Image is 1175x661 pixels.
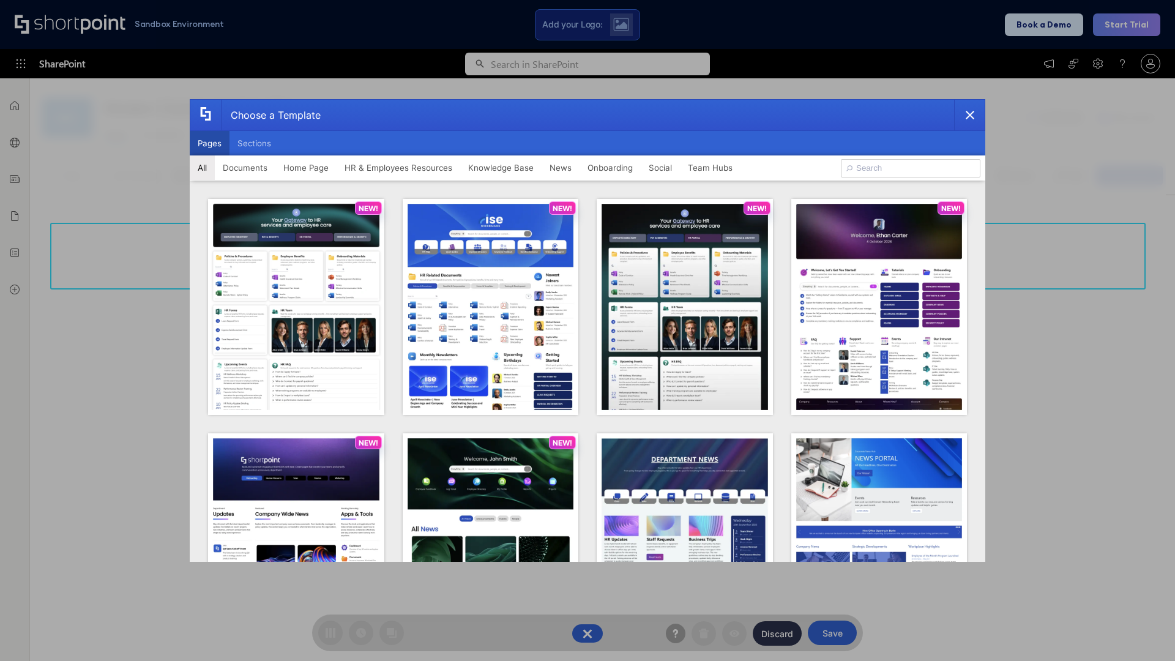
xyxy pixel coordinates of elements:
p: NEW! [359,438,378,447]
button: Pages [190,131,229,155]
button: Documents [215,155,275,180]
button: All [190,155,215,180]
button: HR & Employees Resources [337,155,460,180]
div: Choose a Template [221,100,321,130]
p: NEW! [553,204,572,213]
p: NEW! [747,204,767,213]
button: Knowledge Base [460,155,542,180]
p: NEW! [359,204,378,213]
button: Onboarding [580,155,641,180]
input: Search [841,159,980,177]
button: Team Hubs [680,155,740,180]
p: NEW! [553,438,572,447]
div: template selector [190,99,985,562]
button: Sections [229,131,279,155]
button: Home Page [275,155,337,180]
iframe: Chat Widget [1114,602,1175,661]
button: News [542,155,580,180]
button: Social [641,155,680,180]
p: NEW! [941,204,961,213]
